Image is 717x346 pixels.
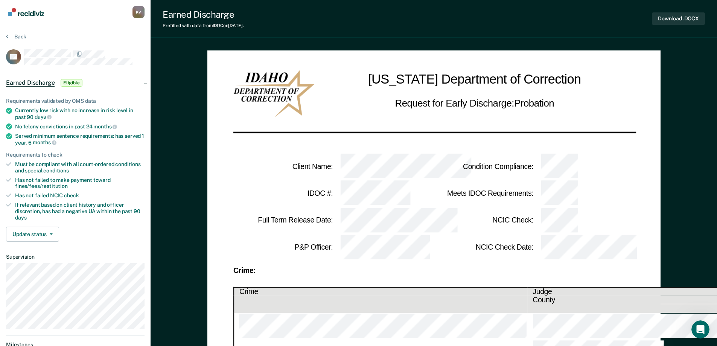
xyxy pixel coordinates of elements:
[163,23,244,28] div: Prefilled with data from IDOC on [DATE] .
[15,107,145,120] div: Currently low risk with no increase in risk level in past 90
[132,6,145,18] div: K V
[33,139,56,145] span: months
[15,133,145,146] div: Served minimum sentence requirements: has served 1 year, 6
[6,98,145,104] div: Requirements validated by OMS data
[233,70,315,117] img: IDOC Logo
[6,33,26,40] button: Back
[64,192,79,198] span: check
[15,202,145,221] div: If relevant based on client history and officer discretion, has had a negative UA within the past 90
[15,183,68,189] span: fines/fees/restitution
[234,288,527,296] th: Crime
[35,114,52,120] span: days
[233,234,333,261] td: P&P Officer :
[233,207,333,234] td: Full Term Release Date :
[434,180,534,207] td: Meets IDOC Requirements :
[6,227,59,242] button: Update status
[233,153,333,180] td: Client Name :
[434,153,534,180] td: Condition Compliance :
[93,123,117,130] span: months
[15,177,145,190] div: Has not failed to make payment toward
[15,192,145,199] div: Has not failed NCIC
[8,8,44,16] img: Recidiviz
[61,79,82,87] span: Eligible
[368,70,581,90] h1: [US_STATE] Department of Correction
[434,207,534,234] td: NCIC Check :
[15,215,26,221] span: days
[6,254,145,260] dt: Supervision
[15,123,145,130] div: No felony convictions in past 24
[691,320,709,338] iframe: Intercom live chat
[43,168,69,174] span: conditions
[233,180,333,207] td: IDOC # :
[395,96,554,111] h2: Request for Early Discharge: Probation
[434,234,534,261] td: NCIC Check Date :
[15,161,145,174] div: Must be compliant with all court-ordered conditions and special
[6,79,55,87] span: Earned Discharge
[233,268,635,274] div: Crime:
[163,9,244,20] div: Earned Discharge
[6,152,145,158] div: Requirements to check
[132,6,145,18] button: Profile dropdown button
[652,12,705,25] button: Download .DOCX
